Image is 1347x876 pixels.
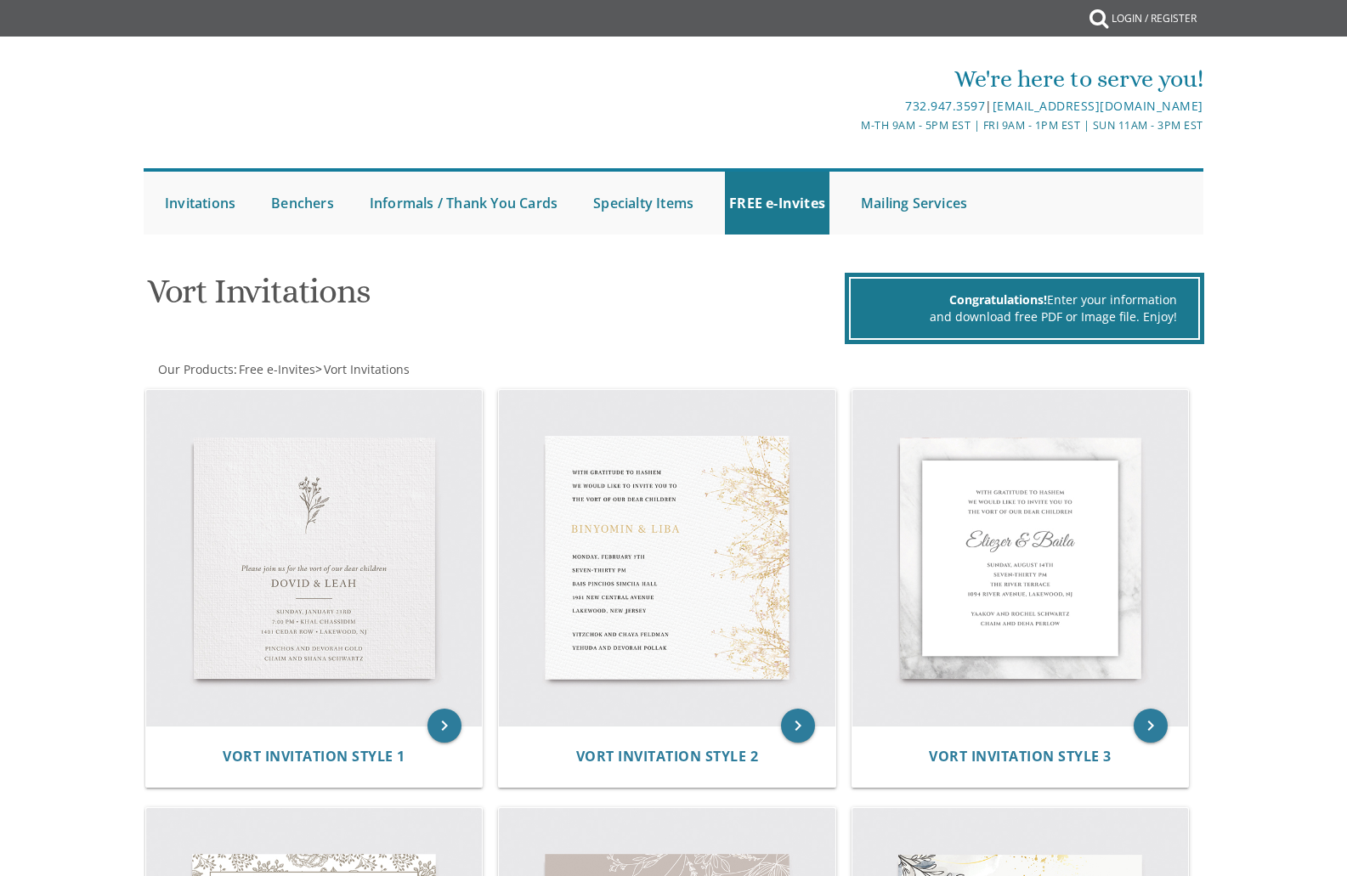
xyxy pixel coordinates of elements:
[146,390,483,726] img: Vort Invitation Style 1
[237,361,315,377] a: Free e-Invites
[365,172,562,235] a: Informals / Thank You Cards
[852,390,1189,726] img: Vort Invitation Style 3
[857,172,971,235] a: Mailing Services
[322,361,410,377] a: Vort Invitations
[781,709,815,743] a: keyboard_arrow_right
[156,361,234,377] a: Our Products
[267,172,338,235] a: Benchers
[498,62,1203,96] div: We're here to serve you!
[576,747,759,766] span: Vort Invitation Style 2
[589,172,698,235] a: Specialty Items
[576,749,759,765] a: Vort Invitation Style 2
[223,747,405,766] span: Vort Invitation Style 1
[144,361,674,378] div: :
[929,749,1112,765] a: Vort Invitation Style 3
[315,361,410,377] span: >
[725,172,829,235] a: FREE e-Invites
[239,361,315,377] span: Free e-Invites
[161,172,240,235] a: Invitations
[905,98,985,114] a: 732.947.3597
[872,308,1177,325] div: and download free PDF or Image file. Enjoy!
[324,361,410,377] span: Vort Invitations
[949,291,1047,308] span: Congratulations!
[993,98,1203,114] a: [EMAIL_ADDRESS][DOMAIN_NAME]
[499,390,835,726] img: Vort Invitation Style 2
[147,273,840,323] h1: Vort Invitations
[427,709,461,743] a: keyboard_arrow_right
[1134,709,1168,743] a: keyboard_arrow_right
[498,96,1203,116] div: |
[929,747,1112,766] span: Vort Invitation Style 3
[872,291,1177,308] div: Enter your information
[498,116,1203,134] div: M-Th 9am - 5pm EST | Fri 9am - 1pm EST | Sun 11am - 3pm EST
[223,749,405,765] a: Vort Invitation Style 1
